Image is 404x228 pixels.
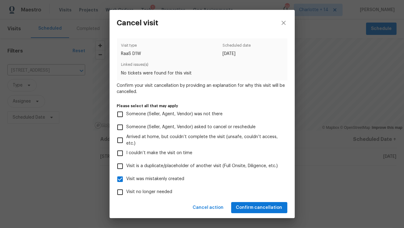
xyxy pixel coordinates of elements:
[236,204,282,212] span: Confirm cancellation
[121,51,141,57] span: RaaS D1W
[231,202,287,213] button: Confirm cancellation
[127,176,185,182] span: Visit was mistakenly created
[127,134,282,147] span: Arrived at home, but couldn’t complete the visit (unsafe, couldn’t access, etc.)
[121,70,283,76] span: No tickets were found for this visit
[127,150,193,156] span: I couldn’t make the visit on time
[127,163,278,169] span: Visit is a duplicate/placeholder of another visit (Full Onsite, Diligence, etc.)
[190,202,226,213] button: Cancel action
[223,51,251,57] span: [DATE]
[127,111,223,117] span: Someone (Seller, Agent, Vendor) was not there
[223,42,251,51] span: Scheduled date
[117,19,159,27] h3: Cancel visit
[273,10,295,36] button: close
[117,104,287,108] label: Please select all that may apply
[117,82,287,95] span: Confirm your visit cancellation by providing an explanation for why this visit will be cancelled.
[127,189,173,195] span: Visit no longer needed
[121,61,283,70] span: Linked issues(s)
[127,124,256,130] span: Someone (Seller, Agent, Vendor) asked to cancel or reschedule
[193,204,224,212] span: Cancel action
[121,42,141,51] span: Visit type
